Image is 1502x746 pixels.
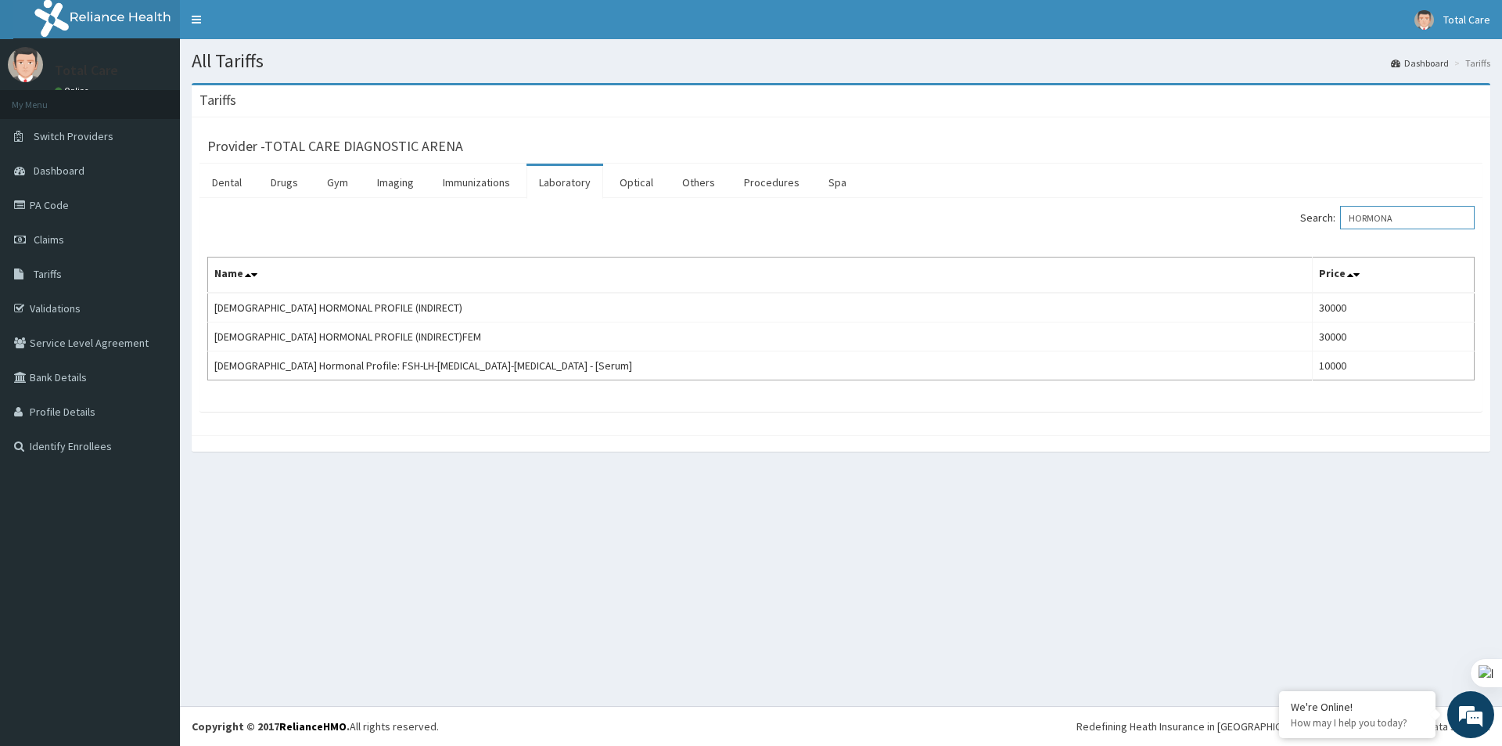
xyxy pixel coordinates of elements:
h3: Tariffs [199,93,236,107]
a: Drugs [258,166,311,199]
td: [DEMOGRAPHIC_DATA] Hormonal Profile: FSH-LH-[MEDICAL_DATA]-[MEDICAL_DATA] - [Serum] [208,351,1313,380]
div: Minimize live chat window [257,8,294,45]
a: Imaging [365,166,426,199]
a: Procedures [731,166,812,199]
textarea: Type your message and hit 'Enter' [8,427,298,482]
h1: All Tariffs [192,51,1490,71]
input: Search: [1340,206,1475,229]
a: Optical [607,166,666,199]
a: Others [670,166,728,199]
img: User Image [8,47,43,82]
span: Dashboard [34,164,84,178]
a: Laboratory [526,166,603,199]
h3: Provider - TOTAL CARE DIAGNOSTIC ARENA [207,139,463,153]
strong: Copyright © 2017 . [192,719,350,733]
a: RelianceHMO [279,719,347,733]
span: Tariffs [34,267,62,281]
span: Claims [34,232,64,247]
td: [DEMOGRAPHIC_DATA] HORMONAL PROFILE (INDIRECT) [208,293,1313,323]
img: d_794563401_company_1708531726252_794563401 [29,78,63,117]
a: Immunizations [430,166,523,199]
span: Total Care [1443,13,1490,27]
footer: All rights reserved. [180,706,1502,746]
a: Spa [816,166,859,199]
td: 30000 [1312,293,1475,323]
div: Chat with us now [81,88,263,108]
a: Dental [199,166,254,199]
th: Name [208,258,1313,294]
td: 10000 [1312,351,1475,380]
p: Total Care [55,63,118,77]
a: Dashboard [1391,56,1449,70]
a: Online [55,85,92,96]
label: Search: [1300,206,1475,229]
span: We're online! [91,197,216,355]
div: Redefining Heath Insurance in [GEOGRAPHIC_DATA] using Telemedicine and Data Science! [1076,719,1490,734]
li: Tariffs [1450,56,1490,70]
th: Price [1312,258,1475,294]
td: [DEMOGRAPHIC_DATA] HORMONAL PROFILE (INDIRECT)FEM [208,323,1313,351]
p: How may I help you today? [1291,716,1424,730]
td: 30000 [1312,323,1475,351]
img: User Image [1414,10,1434,30]
span: Switch Providers [34,129,113,143]
a: Gym [314,166,361,199]
div: We're Online! [1291,700,1424,714]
